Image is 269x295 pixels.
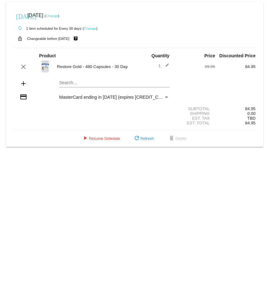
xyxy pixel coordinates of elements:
[39,53,56,58] strong: Product
[215,64,256,69] div: 84.95
[27,37,70,41] small: Changeable before [DATE]
[16,12,24,20] mat-icon: [DATE]
[54,64,134,69] div: Restore Gold - 480 Capsules - 30 Day
[128,133,159,144] button: Refresh
[162,63,169,71] mat-icon: edit
[81,135,89,142] mat-icon: play_arrow
[20,63,27,71] mat-icon: clear
[133,136,154,141] span: Refresh
[16,25,24,32] mat-icon: autorenew
[175,111,215,116] div: Shipping
[72,35,79,43] mat-icon: live_help
[168,135,175,142] mat-icon: delete
[83,27,97,30] small: ( )
[158,63,169,68] span: 1
[59,80,169,85] input: Search...
[76,133,125,144] button: Resume Schedule
[59,95,169,100] mat-select: Payment Method
[215,106,256,111] div: 84.95
[14,27,82,30] small: 1 item scheduled for Every 30 days
[219,53,255,58] strong: Discounted Price
[168,136,186,141] span: Delete
[20,93,27,101] mat-icon: credit_card
[27,13,43,18] span: [DATE]
[59,95,184,100] span: MasterCard ending in [DATE] (expires [CREDIT_CARD_DATA])
[175,116,215,121] div: Est. Tax
[247,111,256,116] span: 0.00
[133,135,141,142] mat-icon: refresh
[16,35,24,43] mat-icon: lock_open
[245,121,255,125] span: 84.95
[204,53,215,58] strong: Price
[175,64,215,69] div: 99.95
[81,136,120,141] span: Resume Schedule
[152,53,170,58] strong: Quantity
[84,27,96,30] a: Change
[46,14,58,18] a: Change
[20,80,27,87] mat-icon: add
[45,14,59,18] small: ( )
[39,60,52,72] img: Restore-Gold.jpg
[247,116,255,121] span: TBD
[163,133,191,144] button: Delete
[175,121,215,125] div: Est. Total
[175,106,215,111] div: Subtotal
